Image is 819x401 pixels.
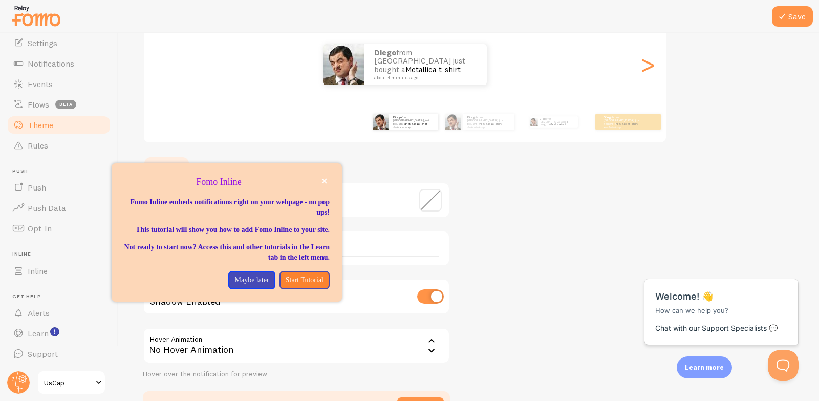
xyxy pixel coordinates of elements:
[28,328,49,339] span: Learn
[604,115,644,128] p: from [GEOGRAPHIC_DATA] just bought a
[28,99,49,110] span: Flows
[677,356,732,378] div: Learn more
[124,225,330,235] p: This tutorial will show you how to add Fomo Inline to your site.
[143,328,450,364] div: No Hover Animation
[405,122,427,126] a: Metallica t-shirt
[467,126,509,128] small: about 4 minutes ago
[28,120,53,130] span: Theme
[6,323,112,344] a: Learn
[550,123,567,126] a: Metallica t-shirt
[190,156,217,176] a: CSS
[12,293,112,300] span: Get Help
[641,28,654,101] div: Next slide
[12,168,112,175] span: Push
[228,271,275,289] button: Maybe later
[55,100,76,109] span: beta
[540,116,574,128] p: from [GEOGRAPHIC_DATA] just bought a
[28,349,58,359] span: Support
[6,303,112,323] a: Alerts
[405,65,461,74] a: Metallica t-shirt
[373,114,389,130] img: Fomo
[28,308,50,318] span: Alerts
[279,271,330,289] button: Start Tutorial
[6,53,112,74] a: Notifications
[28,203,66,213] span: Push Data
[467,115,476,119] strong: Diego
[6,218,112,239] a: Opt-In
[480,122,502,126] a: Metallica t-shirt
[28,38,57,48] span: Settings
[6,261,112,281] a: Inline
[12,251,112,258] span: Inline
[319,176,330,186] button: close,
[28,266,48,276] span: Inline
[393,115,402,119] strong: Diego
[28,182,46,193] span: Push
[50,327,59,336] svg: <p>Watch New Feature Tutorials!</p>
[604,115,612,119] strong: Diego
[393,115,434,128] p: from [GEOGRAPHIC_DATA] just bought a
[685,363,724,372] p: Learn more
[6,344,112,364] a: Support
[6,33,112,53] a: Settings
[768,350,799,381] iframe: Help Scout Beacon - Open
[143,156,190,176] a: Fine Tune
[28,223,52,234] span: Opt-In
[374,48,396,57] strong: Diego
[28,58,74,69] span: Notifications
[445,114,461,130] img: Fomo
[234,275,269,285] p: Maybe later
[639,254,804,350] iframe: Help Scout Beacon - Messages and Notifications
[6,177,112,198] a: Push
[112,163,342,302] div: Fomo Inline
[529,118,537,126] img: Fomo
[6,135,112,156] a: Rules
[6,94,112,115] a: Flows beta
[6,74,112,94] a: Events
[6,198,112,218] a: Push Data
[540,117,547,120] strong: Diego
[604,126,643,128] small: about 4 minutes ago
[28,79,53,89] span: Events
[124,176,330,189] p: Fomo Inline
[124,197,330,218] p: Fomo Inline embeds notifications right on your webpage - no pop ups!
[393,126,433,128] small: about 4 minutes ago
[28,140,48,151] span: Rules
[616,122,638,126] a: Metallica t-shirt
[467,115,510,128] p: from [GEOGRAPHIC_DATA] just bought a
[374,49,477,80] p: from [GEOGRAPHIC_DATA] just bought a
[143,370,450,379] div: Hover over the notification for preview
[37,370,106,395] a: UsCap
[11,3,62,29] img: fomo-relay-logo-orange.svg
[323,44,364,85] img: Fomo
[6,115,112,135] a: Theme
[286,275,324,285] p: Start Tutorial
[124,242,330,263] p: Not ready to start now? Access this and other tutorials in the Learn tab in the left menu.
[44,376,93,389] span: UsCap
[374,75,473,80] small: about 4 minutes ago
